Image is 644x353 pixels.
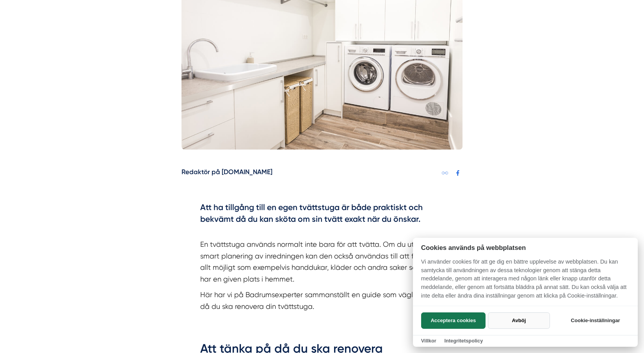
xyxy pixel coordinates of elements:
button: Cookie-inställningar [561,312,630,329]
button: Avböj [488,312,550,329]
p: Vi använder cookies för att ge dig en bättre upplevelse av webbplatsen. Du kan samtycka till anvä... [413,258,638,305]
button: Acceptera cookies [421,312,486,329]
h2: Cookies används på webbplatsen [413,244,638,251]
a: Integritetspolicy [444,338,483,344]
a: Villkor [421,338,436,344]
